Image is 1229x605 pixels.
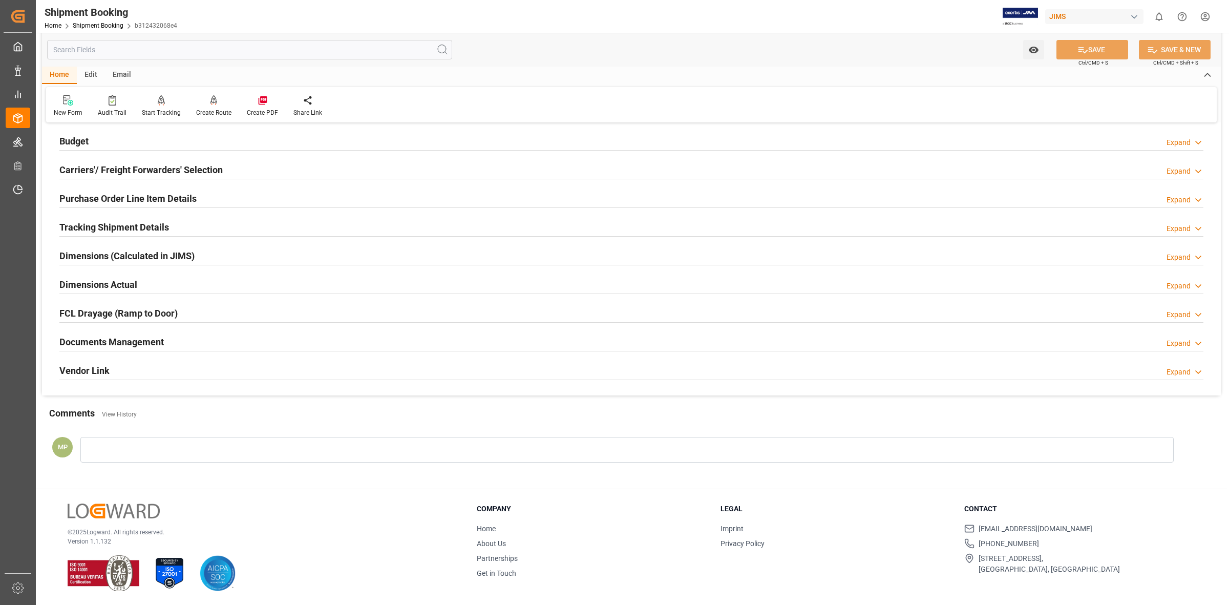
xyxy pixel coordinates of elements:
a: About Us [477,539,506,548]
button: show 0 new notifications [1148,5,1171,28]
h2: Tracking Shipment Details [59,220,169,234]
div: Expand [1167,195,1191,205]
h2: FCL Drayage (Ramp to Door) [59,306,178,320]
a: Imprint [721,525,744,533]
div: Expand [1167,281,1191,291]
span: [EMAIL_ADDRESS][DOMAIN_NAME] [979,524,1092,534]
a: Partnerships [477,554,518,562]
h2: Dimensions (Calculated in JIMS) [59,249,195,263]
p: Version 1.1.132 [68,537,451,546]
div: Home [42,67,77,84]
div: Expand [1167,367,1191,378]
img: Logward Logo [68,504,160,518]
button: JIMS [1045,7,1148,26]
h3: Legal [721,504,951,514]
button: open menu [1023,40,1044,59]
button: SAVE & NEW [1139,40,1211,59]
div: JIMS [1045,9,1143,24]
h2: Vendor Link [59,364,110,378]
div: New Form [54,108,82,117]
div: Expand [1167,338,1191,349]
div: Expand [1167,137,1191,148]
a: Get in Touch [477,569,516,577]
div: Expand [1167,309,1191,320]
h2: Dimensions Actual [59,278,137,291]
div: Expand [1167,223,1191,234]
h3: Contact [964,504,1195,514]
span: Ctrl/CMD + Shift + S [1153,59,1198,67]
span: [STREET_ADDRESS], [GEOGRAPHIC_DATA], [GEOGRAPHIC_DATA] [979,553,1120,575]
img: AICPA SOC [200,555,236,591]
img: ISO 9001 & ISO 14001 Certification [68,555,139,591]
a: Shipment Booking [73,22,123,29]
span: MP [58,443,68,451]
h3: Company [477,504,708,514]
div: Expand [1167,166,1191,177]
img: ISO 27001 Certification [152,555,187,591]
h2: Documents Management [59,335,164,349]
div: Shipment Booking [45,5,177,20]
span: [PHONE_NUMBER] [979,538,1039,549]
div: Edit [77,67,105,84]
a: Home [477,525,496,533]
a: View History [102,411,137,418]
div: Audit Trail [98,108,126,117]
input: Search Fields [47,40,452,59]
a: Privacy Policy [721,539,765,548]
h2: Carriers'/ Freight Forwarders' Selection [59,163,223,177]
button: Help Center [1171,5,1194,28]
button: SAVE [1056,40,1128,59]
span: Ctrl/CMD + S [1078,59,1108,67]
div: Start Tracking [142,108,181,117]
a: Home [45,22,61,29]
div: Create PDF [247,108,278,117]
p: © 2025 Logward. All rights reserved. [68,528,451,537]
div: Share Link [293,108,322,117]
div: Create Route [196,108,231,117]
div: Expand [1167,252,1191,263]
h2: Purchase Order Line Item Details [59,192,197,205]
img: Exertis%20JAM%20-%20Email%20Logo.jpg_1722504956.jpg [1003,8,1038,26]
div: Email [105,67,139,84]
h2: Budget [59,134,89,148]
h2: Comments [49,406,95,420]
